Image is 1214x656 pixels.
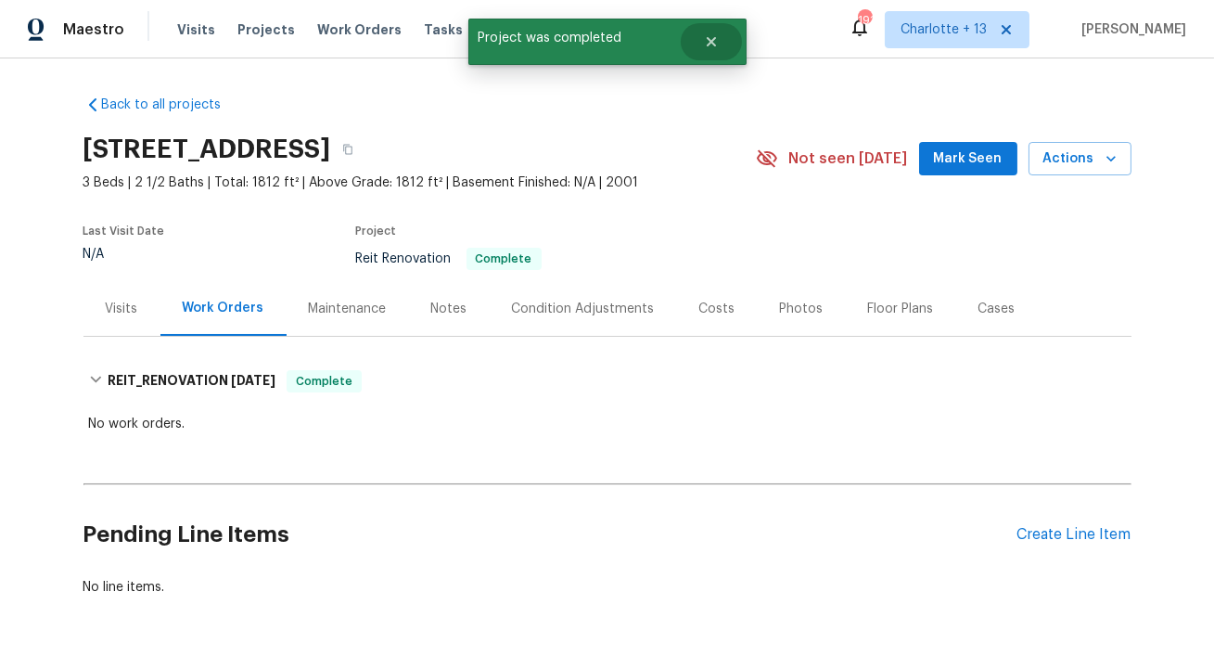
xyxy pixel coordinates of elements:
span: Work Orders [317,20,402,39]
div: Create Line Item [1017,526,1131,544]
div: Notes [431,300,467,318]
span: [DATE] [231,374,275,387]
span: Complete [288,372,360,391]
div: Maintenance [309,300,387,318]
button: Copy Address [331,133,364,166]
span: Actions [1043,148,1117,171]
div: Work Orders [183,299,264,317]
span: [PERSON_NAME] [1074,20,1186,39]
h6: REIT_RENOVATION [108,370,275,392]
h2: [STREET_ADDRESS] [83,140,331,159]
div: No line items. [83,578,1131,597]
div: REIT_RENOVATION [DATE]Complete [83,352,1131,411]
span: Projects [237,20,295,39]
div: N/A [83,248,165,261]
span: Reit Renovation [356,252,542,265]
div: Condition Adjustments [512,300,655,318]
h2: Pending Line Items [83,492,1017,578]
div: Photos [780,300,824,318]
a: Back to all projects [83,96,262,114]
span: Complete [468,253,540,264]
span: Maestro [63,20,124,39]
span: Charlotte + 13 [901,20,987,39]
div: Costs [699,300,735,318]
span: Last Visit Date [83,225,165,237]
div: No work orders. [89,415,1126,433]
span: 3 Beds | 2 1/2 Baths | Total: 1812 ft² | Above Grade: 1812 ft² | Basement Finished: N/A | 2001 [83,174,756,192]
div: Floor Plans [868,300,934,318]
div: Visits [106,300,138,318]
span: Project [356,225,397,237]
span: Visits [177,20,215,39]
button: Mark Seen [919,142,1017,176]
button: Close [681,23,742,60]
button: Actions [1029,142,1131,176]
span: Project was completed [468,19,681,58]
span: Mark Seen [934,148,1003,171]
div: Cases [978,300,1016,318]
span: Tasks [424,23,463,36]
span: Not seen [DATE] [789,149,908,168]
div: 191 [858,11,871,30]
